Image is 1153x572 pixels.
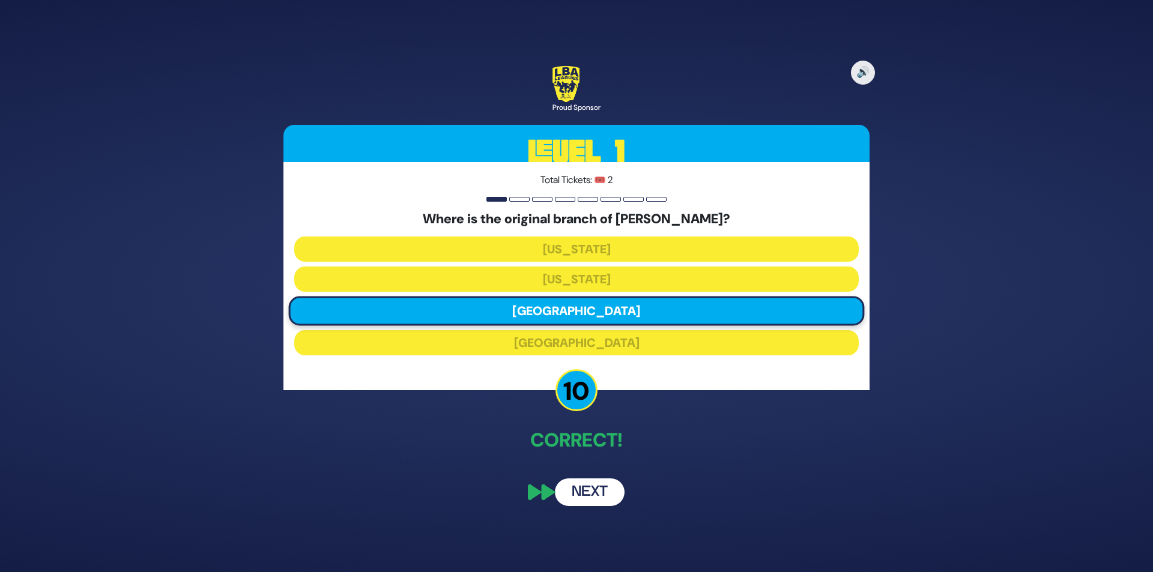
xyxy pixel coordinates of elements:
div: Proud Sponsor [552,102,601,113]
h5: Where is the original branch of [PERSON_NAME]? [294,211,859,227]
p: Correct! [283,426,870,454]
button: [GEOGRAPHIC_DATA] [294,330,859,355]
button: [US_STATE] [294,236,859,262]
button: [US_STATE] [294,266,859,292]
h3: Level 1 [283,125,870,179]
button: 🔊 [851,61,875,85]
p: Total Tickets: 🎟️ 2 [294,173,859,187]
img: LBA [552,66,580,102]
button: [GEOGRAPHIC_DATA] [289,297,865,326]
p: 10 [555,369,598,411]
button: Next [555,478,625,506]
